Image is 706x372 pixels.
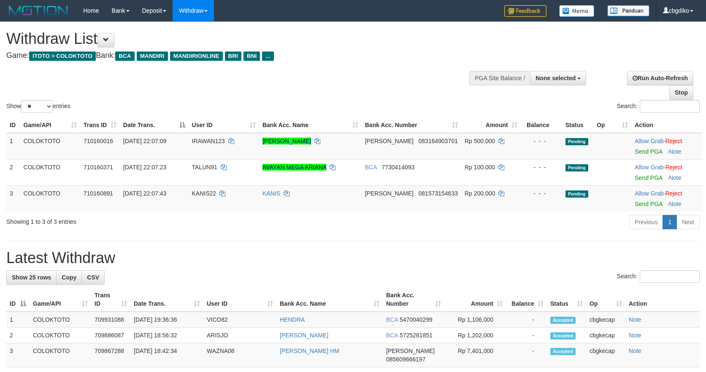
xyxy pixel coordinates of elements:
[635,201,662,207] a: Send PGA
[243,52,260,61] span: BNI
[635,138,665,144] span: ·
[607,5,649,16] img: panduan.png
[130,312,203,328] td: [DATE] 19:36:36
[259,117,362,133] th: Bank Acc. Name: activate to sort column ascending
[669,85,693,100] a: Stop
[550,332,576,339] span: Accepted
[262,190,280,197] a: KANIS
[91,328,130,343] td: 709886087
[6,133,20,160] td: 1
[262,138,311,144] a: [PERSON_NAME]
[635,190,663,197] a: Allow Grab
[123,164,166,171] span: [DATE] 22:07:23
[631,133,702,160] td: ·
[84,164,113,171] span: 710160371
[669,148,682,155] a: Note
[506,343,547,367] td: -
[280,348,339,354] a: [PERSON_NAME] HM
[192,164,217,171] span: TALUN91
[631,159,702,185] td: ·
[631,117,702,133] th: Action
[276,288,383,312] th: Bank Acc. Name: activate to sort column ascending
[170,52,223,61] span: MANDIRIONLINE
[635,164,663,171] a: Allow Grab
[617,270,700,283] label: Search:
[419,190,458,197] span: Copy 081573154633 to clipboard
[663,215,677,229] a: 1
[137,52,168,61] span: MANDIRI
[30,312,91,328] td: COLOKTOTO
[189,117,259,133] th: User ID: activate to sort column ascending
[506,312,547,328] td: -
[123,138,166,144] span: [DATE] 22:07:09
[419,138,458,144] span: Copy 083164903701 to clipboard
[6,117,20,133] th: ID
[365,138,414,144] span: [PERSON_NAME]
[669,201,682,207] a: Note
[120,117,189,133] th: Date Trans.: activate to sort column descending
[87,274,99,281] span: CSV
[400,332,433,339] span: Copy 5725281851 to clipboard
[400,316,433,323] span: Copy 5470040299 to clipboard
[12,274,51,281] span: Show 25 rows
[386,332,398,339] span: BCA
[81,270,105,285] a: CSV
[115,52,134,61] span: BCA
[629,215,663,229] a: Previous
[469,71,530,85] div: PGA Site Balance /
[91,343,130,367] td: 709867288
[640,100,700,113] input: Search:
[30,343,91,367] td: COLOKTOTO
[559,5,595,17] img: Button%20Memo.svg
[6,328,30,343] td: 2
[676,215,700,229] a: Next
[62,274,76,281] span: Copy
[6,343,30,367] td: 3
[629,316,641,323] a: Note
[365,190,414,197] span: [PERSON_NAME]
[504,5,546,17] img: Feedback.jpg
[550,317,576,324] span: Accepted
[6,100,70,113] label: Show entries
[80,117,120,133] th: Trans ID: activate to sort column ascending
[586,343,625,367] td: cbgkecap
[130,328,203,343] td: [DATE] 18:56:32
[21,100,53,113] select: Showentries
[192,138,225,144] span: IRAWAN123
[562,117,593,133] th: Status
[565,190,588,198] span: Pending
[550,348,576,355] span: Accepted
[6,270,57,285] a: Show 25 rows
[6,159,20,185] td: 2
[521,117,562,133] th: Balance
[91,312,130,328] td: 709931088
[465,138,495,144] span: Rp 500.000
[627,71,693,85] a: Run Auto-Refresh
[465,190,495,197] span: Rp 200.000
[20,117,80,133] th: Game/API: activate to sort column ascending
[280,332,328,339] a: [PERSON_NAME]
[30,328,91,343] td: COLOKTOTO
[203,312,276,328] td: VICO82
[84,138,113,144] span: 710160016
[625,288,700,312] th: Action
[6,214,288,226] div: Showing 1 to 3 of 3 entries
[586,328,625,343] td: cbgkecap
[617,100,700,113] label: Search:
[444,288,506,312] th: Amount: activate to sort column ascending
[629,348,641,354] a: Note
[665,164,682,171] a: Reject
[506,288,547,312] th: Balance: activate to sort column ascending
[565,164,588,171] span: Pending
[524,189,559,198] div: - - -
[262,164,326,171] a: IWAYAN MEGA ARIANA
[6,250,700,266] h1: Latest Withdraw
[461,117,521,133] th: Amount: activate to sort column ascending
[6,185,20,212] td: 3
[386,316,398,323] span: BCA
[123,190,166,197] span: [DATE] 22:07:43
[635,190,665,197] span: ·
[381,164,414,171] span: Copy 7730414093 to clipboard
[362,117,461,133] th: Bank Acc. Number: activate to sort column ascending
[20,185,80,212] td: COLOKTOTO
